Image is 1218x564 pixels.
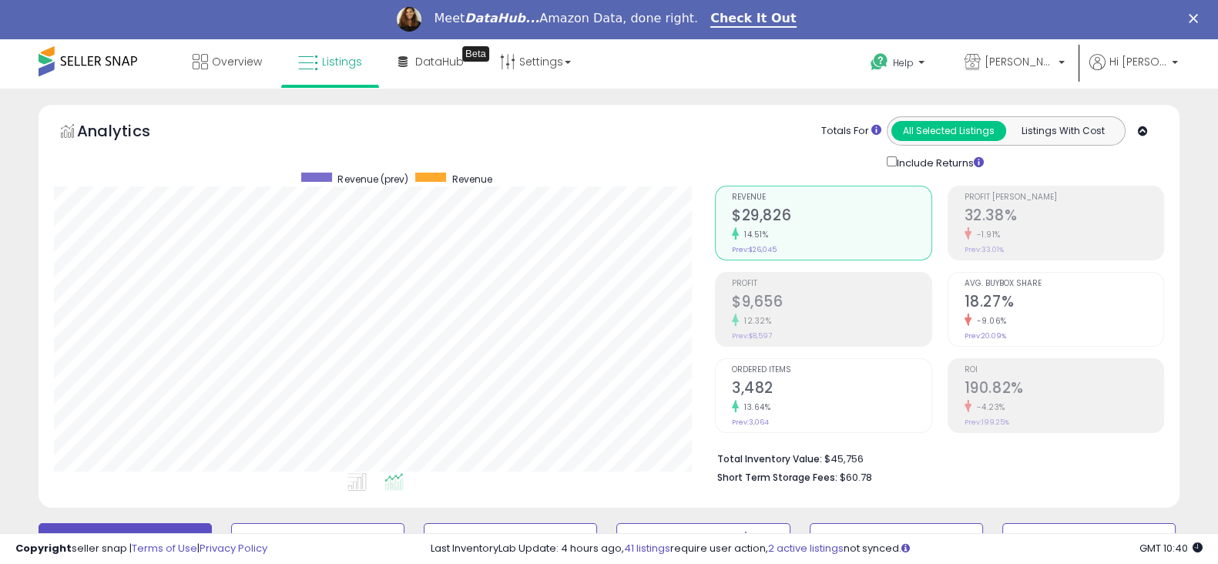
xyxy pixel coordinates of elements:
li: $45,756 [717,448,1153,467]
span: DataHub [415,54,464,69]
h2: $29,826 [732,206,931,227]
button: All Selected Listings [891,121,1006,141]
div: seller snap | | [15,542,267,556]
i: Get Help [870,52,889,72]
small: Prev: $26,045 [732,245,777,254]
span: Revenue (prev) [337,173,408,186]
small: Prev: 3,064 [732,418,769,427]
button: Default [39,523,212,554]
b: Total Inventory Value: [717,452,822,465]
span: Help [893,56,914,69]
i: DataHub... [465,11,539,25]
a: Listings [287,39,374,85]
button: Non Competitive [810,523,983,554]
span: [PERSON_NAME] Beauty [985,54,1054,69]
h2: $9,656 [732,293,931,314]
b: Short Term Storage Fees: [717,471,837,484]
a: 2 active listings [768,541,844,556]
button: Listings without Min/Max [616,523,790,554]
div: Include Returns [875,153,1002,171]
span: Listings [322,54,362,69]
button: Repricing Off [424,523,597,554]
span: Overview [212,54,262,69]
a: DataHub [387,39,475,85]
button: Repricing On [231,523,404,554]
small: Prev: $8,597 [732,331,772,341]
span: Profit [732,280,931,288]
a: Help [858,41,940,89]
div: Last InventoryLab Update: 4 hours ago, require user action, not synced. [431,542,1203,556]
button: Listings With Cost [1005,121,1120,141]
a: Check It Out [710,11,797,28]
small: Prev: 33.01% [965,245,1004,254]
small: Prev: 199.25% [965,418,1009,427]
small: 13.64% [739,401,770,413]
a: Settings [488,39,582,85]
a: Privacy Policy [200,541,267,556]
strong: Copyright [15,541,72,556]
a: Terms of Use [132,541,197,556]
h2: 18.27% [965,293,1163,314]
span: Revenue [451,173,492,186]
a: Hi [PERSON_NAME] [1089,54,1178,89]
div: Tooltip anchor [462,46,489,62]
h2: 190.82% [965,379,1163,400]
span: Hi [PERSON_NAME] [1109,54,1167,69]
h5: Analytics [77,120,180,146]
small: 12.32% [739,315,771,327]
div: Close [1189,14,1204,23]
span: $60.78 [840,470,872,485]
small: -4.23% [971,401,1005,413]
div: Meet Amazon Data, done right. [434,11,698,26]
a: [PERSON_NAME] Beauty [953,39,1076,89]
small: 14.51% [739,229,768,240]
a: Overview [181,39,273,85]
button: Listings without Cost [1002,523,1176,554]
small: -1.91% [971,229,1001,240]
span: Profit [PERSON_NAME] [965,193,1163,202]
h2: 3,482 [732,379,931,400]
span: Revenue [732,193,931,202]
span: ROI [965,366,1163,374]
small: -9.06% [971,315,1007,327]
small: Prev: 20.09% [965,331,1006,341]
img: Profile image for Georgie [397,7,421,32]
span: Avg. Buybox Share [965,280,1163,288]
a: 41 listings [624,541,670,556]
h2: 32.38% [965,206,1163,227]
span: Ordered Items [732,366,931,374]
span: 2025-08-18 10:40 GMT [1139,541,1203,556]
div: Totals For [821,124,881,139]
